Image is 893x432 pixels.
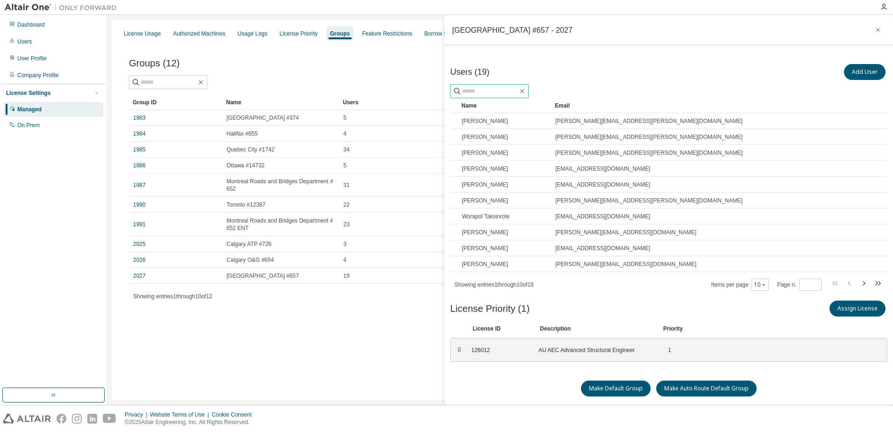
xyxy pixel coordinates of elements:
span: 19 [343,272,349,280]
a: 1991 [133,221,146,228]
button: 10 [754,281,766,288]
div: Privacy [125,411,150,418]
div: Group ID [133,95,219,110]
span: [EMAIL_ADDRESS][DOMAIN_NAME] [555,181,650,188]
div: Description [540,325,652,332]
span: [PERSON_NAME][EMAIL_ADDRESS][DOMAIN_NAME] [555,229,696,236]
span: License Priority (1) [450,303,530,314]
button: Make Default Group [581,381,651,396]
span: [PERSON_NAME] [462,229,508,236]
a: 1987 [133,181,146,189]
span: [PERSON_NAME][EMAIL_ADDRESS][PERSON_NAME][DOMAIN_NAME] [555,149,743,157]
img: instagram.svg [72,414,82,424]
span: [GEOGRAPHIC_DATA] #374 [227,114,299,122]
div: AU AEC Advanced Structural Engineer [539,346,651,354]
div: Email [555,98,864,113]
div: Name [226,95,335,110]
span: [PERSON_NAME] [462,181,508,188]
button: Make Auto Route Default Group [656,381,757,396]
span: [EMAIL_ADDRESS][DOMAIN_NAME] [555,213,650,220]
div: Users [343,95,845,110]
div: License Settings [6,89,50,97]
img: altair_logo.svg [3,414,51,424]
span: [EMAIL_ADDRESS][DOMAIN_NAME] [555,165,650,173]
div: User Profile [17,55,47,62]
a: 1984 [133,130,146,137]
span: [GEOGRAPHIC_DATA] #657 [227,272,299,280]
span: Quebec City #1742 [227,146,275,153]
span: Calgary O&G #654 [227,256,274,264]
div: License Priority [280,30,318,37]
span: 22 [343,201,349,209]
span: [PERSON_NAME] [462,260,508,268]
div: Dashboard [17,21,45,29]
button: Assign License [829,301,886,317]
img: linkedin.svg [87,414,97,424]
span: Montreal Roads and Bridges Department # 652 ENT [227,217,335,232]
a: 2027 [133,272,146,280]
p: © 2025 Altair Engineering, Inc. All Rights Reserved. [125,418,257,426]
div: Website Terms of Use [150,411,212,418]
span: [EMAIL_ADDRESS][DOMAIN_NAME] [555,245,650,252]
span: 4 [343,130,347,137]
img: youtube.svg [103,414,116,424]
span: 4 [343,256,347,264]
span: Ottawa #14732 [227,162,264,169]
span: [PERSON_NAME] [462,117,508,125]
span: [PERSON_NAME] [462,133,508,141]
span: [PERSON_NAME] [462,197,508,204]
a: 1983 [133,114,146,122]
span: [PERSON_NAME][EMAIL_ADDRESS][PERSON_NAME][DOMAIN_NAME] [555,197,743,204]
a: 2025 [133,240,146,248]
a: 2026 [133,256,146,264]
span: [PERSON_NAME] [462,245,508,252]
button: Add User [844,64,886,80]
span: 5 [343,114,347,122]
span: 5 [343,162,347,169]
div: Authorized Machines [173,30,225,37]
span: Users (19) [450,67,489,77]
span: Calgary ATP #726 [227,240,271,248]
div: Borrow Settings [425,30,464,37]
img: Altair One [5,3,121,12]
span: [PERSON_NAME][EMAIL_ADDRESS][DOMAIN_NAME] [555,260,696,268]
span: Worapol Taksinrote [462,213,510,220]
span: Showing entries 1 through 10 of 12 [133,293,213,300]
span: Items per page [711,279,769,291]
span: 3 [343,240,347,248]
span: Showing entries 1 through 10 of 19 [454,281,534,288]
div: License ID [473,325,529,332]
span: 34 [343,146,349,153]
span: 23 [343,221,349,228]
a: 1985 [133,146,146,153]
div: On Prem [17,122,40,129]
div: 1 [662,346,671,354]
div: License Usage [124,30,161,37]
span: [PERSON_NAME] [462,149,508,157]
div: Users [17,38,32,45]
div: Usage Logs [237,30,267,37]
span: Halifax #655 [227,130,258,137]
span: Groups (12) [129,58,180,69]
div: Feature Restrictions [362,30,412,37]
span: [PERSON_NAME][EMAIL_ADDRESS][PERSON_NAME][DOMAIN_NAME] [555,117,743,125]
span: [PERSON_NAME] [462,165,508,173]
div: ⠿ [456,346,462,354]
div: Name [461,98,547,113]
div: Company Profile [17,72,59,79]
span: Montreal Roads and Bridges Department # 652 [227,178,335,193]
span: Page n. [777,279,822,291]
div: Groups [330,30,350,37]
div: Priority [663,325,683,332]
a: 1990 [133,201,146,209]
div: 126012 [471,346,527,354]
span: Toronto #12387 [227,201,265,209]
a: 1986 [133,162,146,169]
span: 31 [343,181,349,189]
span: [PERSON_NAME][EMAIL_ADDRESS][PERSON_NAME][DOMAIN_NAME] [555,133,743,141]
div: Managed [17,106,42,113]
div: [GEOGRAPHIC_DATA] #657 - 2027 [452,26,573,34]
div: Cookie Consent [212,411,257,418]
img: facebook.svg [57,414,66,424]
